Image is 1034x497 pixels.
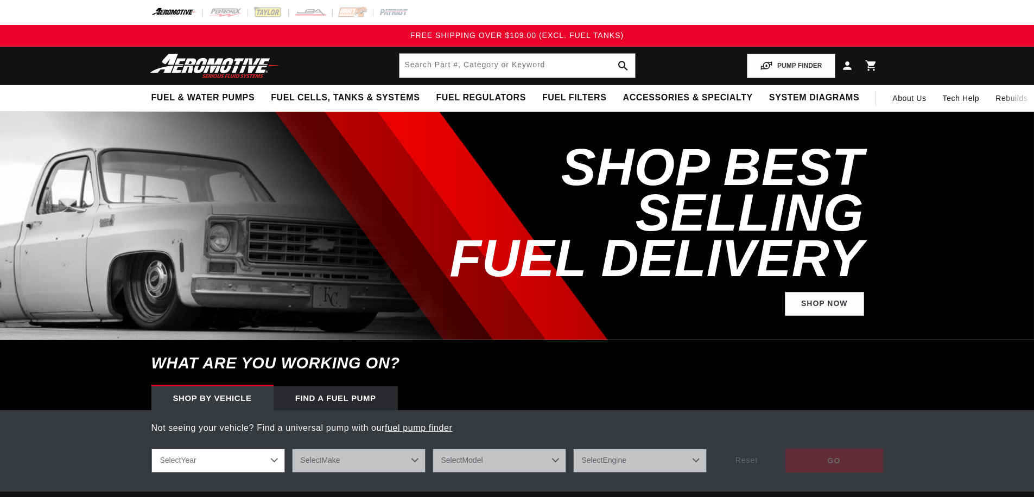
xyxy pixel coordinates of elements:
[263,85,428,111] summary: Fuel Cells, Tanks & Systems
[573,449,707,473] select: Engine
[151,421,883,435] p: Not seeing your vehicle? Find a universal pump with our
[151,92,255,104] span: Fuel & Water Pumps
[400,144,864,281] h2: SHOP BEST SELLING FUEL DELIVERY
[433,449,566,473] select: Model
[935,85,988,111] summary: Tech Help
[747,54,835,78] button: PUMP FINDER
[274,386,398,410] div: Find a Fuel Pump
[943,92,980,104] span: Tech Help
[271,92,420,104] span: Fuel Cells, Tanks & Systems
[769,92,859,104] span: System Diagrams
[151,449,285,473] select: Year
[428,85,534,111] summary: Fuel Regulators
[995,92,1027,104] span: Rebuilds
[151,386,274,410] div: Shop by vehicle
[292,449,426,473] select: Make
[542,92,607,104] span: Fuel Filters
[410,31,624,40] span: FREE SHIPPING OVER $109.00 (EXCL. FUEL TANKS)
[785,292,864,316] a: Shop Now
[534,85,615,111] summary: Fuel Filters
[892,94,926,103] span: About Us
[611,54,635,78] button: search button
[124,340,910,386] h6: What are you working on?
[399,54,635,78] input: Search by Part Number, Category or Keyword
[884,85,934,111] a: About Us
[385,423,452,432] a: fuel pump finder
[143,85,263,111] summary: Fuel & Water Pumps
[615,85,761,111] summary: Accessories & Specialty
[147,53,283,79] img: Aeromotive
[623,92,753,104] span: Accessories & Specialty
[761,85,867,111] summary: System Diagrams
[436,92,525,104] span: Fuel Regulators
